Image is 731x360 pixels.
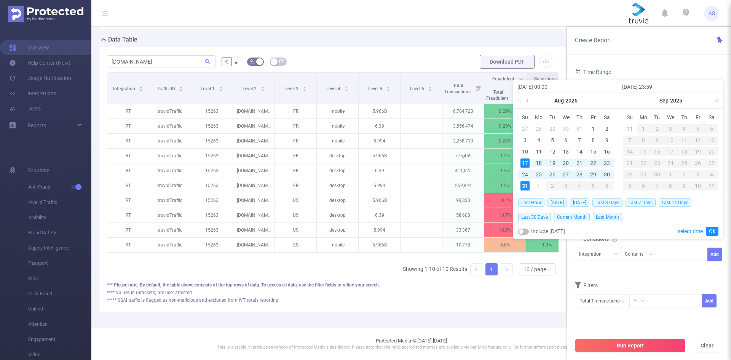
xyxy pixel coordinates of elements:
[705,112,718,123] th: Sat
[561,158,570,168] div: 20
[191,119,233,133] p: 15263
[650,136,664,145] div: 9
[191,149,233,163] p: 15263
[634,294,642,307] div: ≥
[139,85,143,90] div: Sort
[623,136,637,145] div: 7
[201,86,216,91] span: Level 1
[28,256,91,271] span: Passport
[637,147,650,156] div: 15
[442,104,484,118] p: 6,704,723
[28,240,91,256] span: Supply Intelligence
[586,112,600,123] th: Fri
[575,124,584,133] div: 31
[705,123,718,134] td: September 6, 2025
[650,114,664,121] span: Tu
[637,157,650,169] td: September 22, 2025
[559,157,573,169] td: August 20, 2025
[559,112,573,123] th: Wed
[664,134,678,146] td: September 10, 2025
[326,86,342,91] span: Level 4
[532,112,546,123] th: Mon
[219,85,223,90] div: Sort
[664,146,678,157] td: September 17, 2025
[625,248,649,261] div: Contains
[534,76,557,82] span: Suspicious
[554,93,565,108] a: Aug
[518,169,532,180] td: August 24, 2025
[279,59,284,64] i: icon: table
[532,169,546,180] td: August 25, 2025
[637,112,650,123] th: Mon
[677,136,691,145] div: 11
[139,85,143,88] i: icon: caret-up
[317,134,358,148] p: mobile
[520,170,530,179] div: 24
[191,134,233,148] p: 15263
[705,169,718,180] td: October 4, 2025
[235,59,238,65] span: #
[486,264,497,275] a: 1
[678,224,703,238] a: select time
[233,134,275,148] p: [DOMAIN_NAME]
[260,88,265,91] i: icon: caret-down
[664,147,678,156] div: 17
[677,124,691,133] div: 4
[28,317,91,332] span: Attention
[705,157,718,169] td: September 27, 2025
[705,146,718,157] td: September 20, 2025
[625,124,634,133] div: 31
[28,195,91,210] span: Invalid Traffic
[28,225,91,240] span: Brand Safety
[650,147,664,156] div: 16
[600,134,614,146] td: August 9, 2025
[561,170,570,179] div: 27
[28,332,91,347] span: Engagement
[706,227,718,236] a: Ok
[428,88,432,91] i: icon: caret-down
[27,118,46,133] a: Reports
[518,134,532,146] td: August 3, 2025
[586,157,600,169] td: August 22, 2025
[559,180,573,192] td: September 3, 2025
[225,59,228,65] span: %
[561,124,570,133] div: 30
[233,104,275,118] p: [DOMAIN_NAME]
[602,170,611,179] div: 30
[157,86,176,91] span: Traffic ID
[548,136,557,145] div: 5
[650,169,664,180] td: September 30, 2025
[623,146,637,157] td: September 14, 2025
[149,149,191,163] p: truvidTraffic
[649,252,653,258] i: icon: down
[573,180,586,192] td: September 4, 2025
[691,124,705,133] div: 5
[691,169,705,180] td: October 3, 2025
[480,55,535,69] button: Download PDF
[677,114,691,121] span: Th
[484,119,526,133] p: 0.29%
[614,252,618,258] i: icon: down
[28,271,91,286] span: MRC
[637,146,650,157] td: September 15, 2025
[677,157,691,169] td: September 25, 2025
[9,101,41,116] a: Users
[659,93,669,108] a: Sep
[559,123,573,134] td: July 30, 2025
[512,92,516,94] i: icon: caret-up
[474,267,479,272] i: icon: left
[637,114,650,121] span: Mo
[532,146,546,157] td: August 11, 2025
[532,157,546,169] td: August 18, 2025
[317,119,358,133] p: mobile
[691,123,705,134] td: September 5, 2025
[9,40,49,55] a: Overview
[677,169,691,180] td: October 2, 2025
[664,169,678,180] td: October 1, 2025
[520,158,530,168] div: 17
[444,83,472,94] span: Total Transactions
[586,180,600,192] td: September 5, 2025
[637,180,650,192] td: October 6, 2025
[637,123,650,134] td: September 1, 2025
[546,123,559,134] td: July 29, 2025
